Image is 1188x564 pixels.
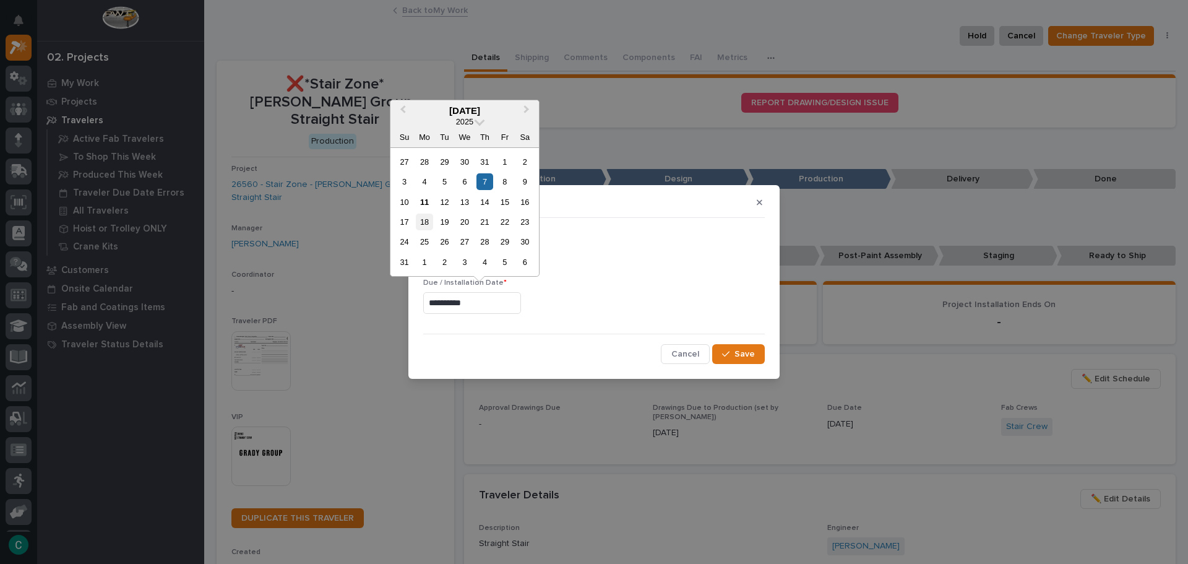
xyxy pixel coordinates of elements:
[517,254,533,271] div: Choose Saturday, September 6th, 2025
[518,102,538,121] button: Next Month
[456,173,473,190] div: Choose Wednesday, August 6th, 2025
[396,233,413,250] div: Choose Sunday, August 24th, 2025
[456,254,473,271] div: Choose Wednesday, September 3rd, 2025
[476,173,493,190] div: Choose Thursday, August 7th, 2025
[436,254,453,271] div: Choose Tuesday, September 2nd, 2025
[476,129,493,145] div: Th
[476,154,493,170] div: Choose Thursday, July 31st, 2025
[496,154,513,170] div: Choose Friday, August 1st, 2025
[456,154,473,170] div: Choose Wednesday, July 30th, 2025
[423,279,507,287] span: Due / Installation Date
[496,214,513,230] div: Choose Friday, August 22nd, 2025
[456,129,473,145] div: We
[496,173,513,190] div: Choose Friday, August 8th, 2025
[392,102,411,121] button: Previous Month
[436,233,453,250] div: Choose Tuesday, August 26th, 2025
[416,214,433,230] div: Choose Monday, August 18th, 2025
[517,194,533,210] div: Choose Saturday, August 16th, 2025
[396,173,413,190] div: Choose Sunday, August 3rd, 2025
[517,154,533,170] div: Choose Saturday, August 2nd, 2025
[436,129,453,145] div: Tu
[734,349,755,360] span: Save
[456,233,473,250] div: Choose Wednesday, August 27th, 2025
[476,233,493,250] div: Choose Thursday, August 28th, 2025
[496,233,513,250] div: Choose Friday, August 29th, 2025
[456,117,473,126] span: 2025
[476,254,493,271] div: Choose Thursday, September 4th, 2025
[396,214,413,230] div: Choose Sunday, August 17th, 2025
[476,194,493,210] div: Choose Thursday, August 14th, 2025
[517,129,533,145] div: Sa
[396,254,413,271] div: Choose Sunday, August 31st, 2025
[390,105,539,116] div: [DATE]
[436,214,453,230] div: Choose Tuesday, August 19th, 2025
[476,214,493,230] div: Choose Thursday, August 21st, 2025
[396,154,413,170] div: Choose Sunday, July 27th, 2025
[416,154,433,170] div: Choose Monday, July 28th, 2025
[416,129,433,145] div: Mo
[436,173,453,190] div: Choose Tuesday, August 5th, 2025
[496,254,513,271] div: Choose Friday, September 5th, 2025
[456,194,473,210] div: Choose Wednesday, August 13th, 2025
[416,254,433,271] div: Choose Monday, September 1st, 2025
[394,152,535,272] div: month 2025-08
[517,173,533,190] div: Choose Saturday, August 9th, 2025
[416,233,433,250] div: Choose Monday, August 25th, 2025
[496,129,513,145] div: Fr
[436,154,453,170] div: Choose Tuesday, July 29th, 2025
[456,214,473,230] div: Choose Wednesday, August 20th, 2025
[517,214,533,230] div: Choose Saturday, August 23rd, 2025
[671,349,699,360] span: Cancel
[496,194,513,210] div: Choose Friday, August 15th, 2025
[712,344,765,364] button: Save
[661,344,710,364] button: Cancel
[517,233,533,250] div: Choose Saturday, August 30th, 2025
[416,194,433,210] div: Choose Monday, August 11th, 2025
[396,194,413,210] div: Choose Sunday, August 10th, 2025
[396,129,413,145] div: Su
[416,173,433,190] div: Choose Monday, August 4th, 2025
[436,194,453,210] div: Choose Tuesday, August 12th, 2025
